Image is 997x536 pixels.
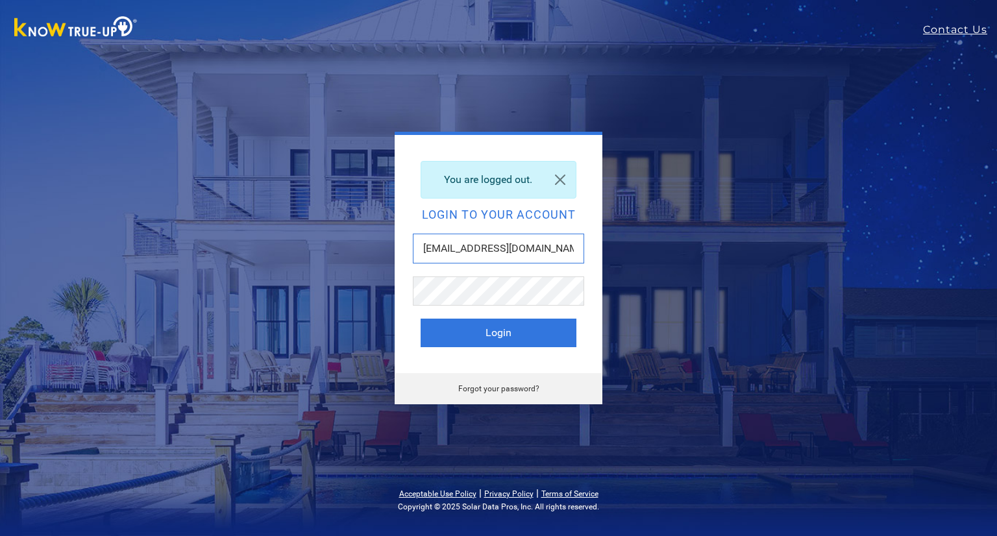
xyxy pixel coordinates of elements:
[8,14,144,43] img: Know True-Up
[479,487,482,499] span: |
[421,161,576,199] div: You are logged out.
[458,384,539,393] a: Forgot your password?
[484,489,534,498] a: Privacy Policy
[541,489,598,498] a: Terms of Service
[923,22,997,38] a: Contact Us
[413,234,584,263] input: Email
[421,209,576,221] h2: Login to your account
[421,319,576,347] button: Login
[536,487,539,499] span: |
[545,162,576,198] a: Close
[399,489,476,498] a: Acceptable Use Policy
